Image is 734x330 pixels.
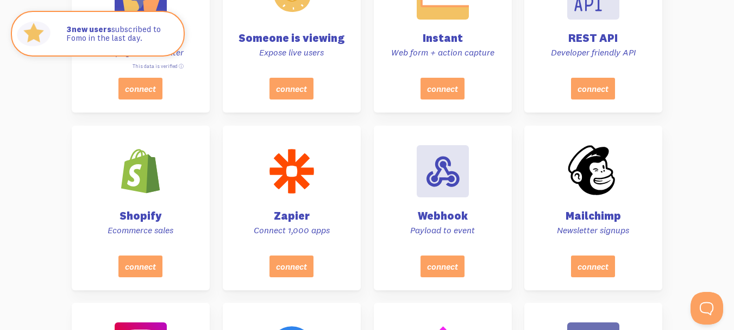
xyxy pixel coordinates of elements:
h4: Someone is viewing [236,33,348,43]
h4: Webhook [387,210,499,221]
h4: REST API [537,33,649,43]
button: connect [269,255,313,277]
strong: new users [66,24,111,34]
button: connect [572,255,616,277]
a: This data is verified ⓘ [133,63,184,69]
p: Payload to event [387,225,499,236]
h4: Zapier [236,210,348,221]
img: Fomo [14,14,53,53]
button: connect [572,78,616,99]
button: connect [421,78,465,99]
p: Web form + action capture [387,47,499,58]
a: Shopify Ecommerce sales connect [72,126,210,290]
button: connect [118,255,162,277]
h4: Instant [387,33,499,43]
button: connect [421,255,465,277]
p: Connect 1,000 apps [236,225,348,236]
p: Developer friendly API [537,47,649,58]
p: Live pageview counter [85,47,197,58]
iframe: Help Scout Beacon - Open [691,292,723,325]
a: Zapier Connect 1,000 apps connect [223,126,361,290]
button: connect [118,78,162,99]
button: connect [269,78,313,99]
a: Mailchimp Newsletter signups connect [524,126,662,290]
h4: Mailchimp [537,210,649,221]
p: subscribed to Fomo in the last day. [66,25,173,43]
h4: Shopify [85,210,197,221]
a: Webhook Payload to event connect [374,126,512,290]
p: Ecommerce sales [85,225,197,236]
p: Expose live users [236,47,348,58]
span: 3 [66,25,72,34]
p: Newsletter signups [537,225,649,236]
